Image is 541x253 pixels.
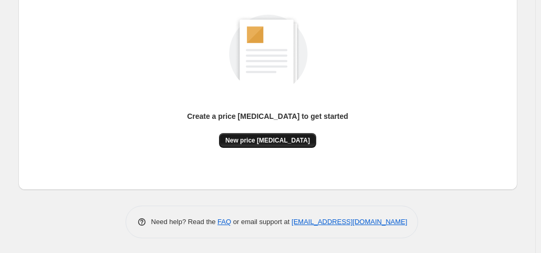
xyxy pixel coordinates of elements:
a: [EMAIL_ADDRESS][DOMAIN_NAME] [292,218,407,226]
button: New price [MEDICAL_DATA] [219,133,316,148]
span: or email support at [231,218,292,226]
span: Need help? Read the [151,218,218,226]
p: Create a price [MEDICAL_DATA] to get started [187,111,348,122]
a: FAQ [217,218,231,226]
span: New price [MEDICAL_DATA] [225,136,310,145]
